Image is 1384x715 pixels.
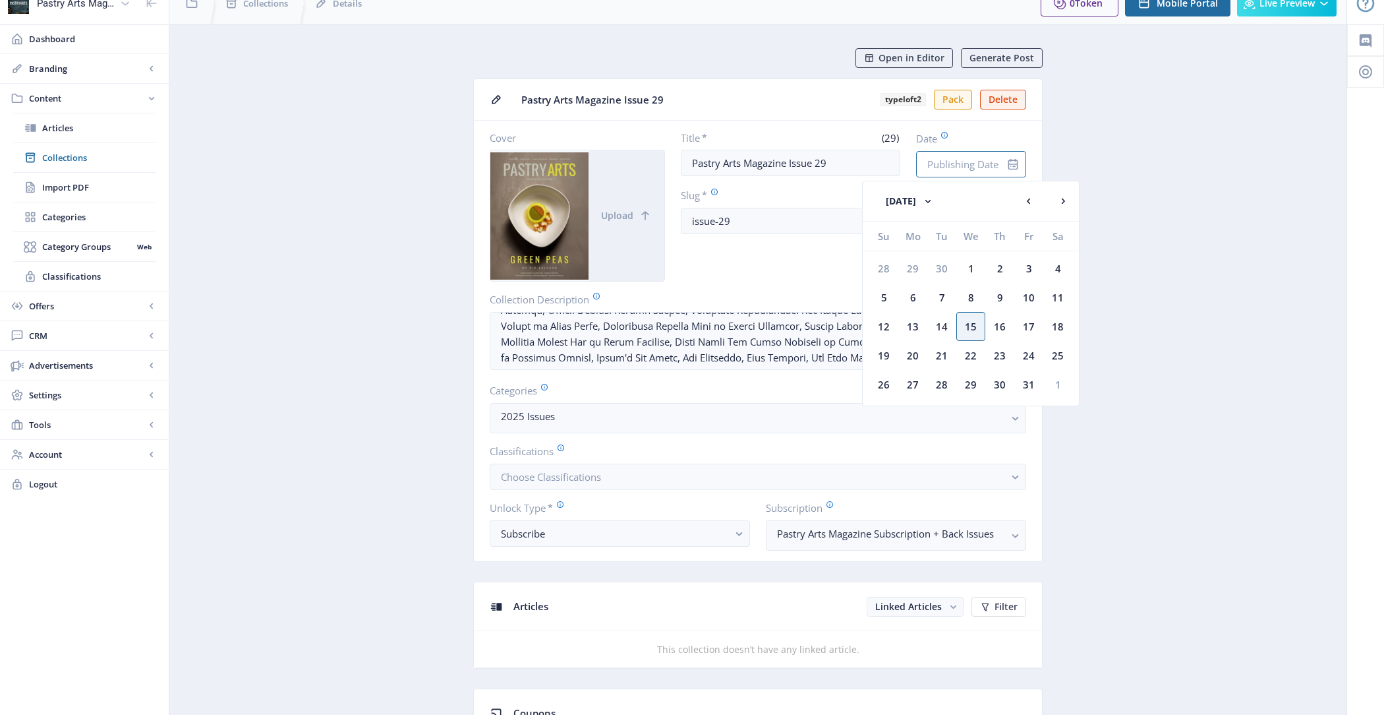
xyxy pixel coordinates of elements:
[869,341,898,370] div: 19
[13,173,156,202] a: Import PDF
[1014,312,1043,341] div: 17
[985,341,1014,370] div: 23
[1043,254,1072,283] div: 4
[766,520,1026,551] button: Pastry Arts Magazine Subscription + Back Issues
[985,222,1014,251] div: Th
[29,299,145,313] span: Offers
[42,270,156,283] span: Classifications
[927,283,956,312] div: 7
[777,526,1004,542] nb-select-label: Pastry Arts Magazine Subscription + Back Issues
[490,464,1026,490] button: Choose Classifications
[1006,158,1020,171] nb-icon: info
[1043,283,1072,312] div: 11
[956,370,985,399] div: 29
[980,90,1026,109] button: Delete
[869,370,898,399] div: 26
[880,131,900,144] span: (29)
[934,90,972,109] button: Pack
[898,283,927,312] div: 6
[927,341,956,370] div: 21
[985,254,1014,283] div: 2
[13,232,156,261] a: Category GroupsWeb
[29,329,145,342] span: CRM
[490,131,654,144] label: Cover
[490,383,1016,398] label: Categories
[1014,222,1043,251] div: Fr
[927,222,956,251] div: Tu
[42,121,156,135] span: Articles
[42,210,156,224] span: Categories
[29,448,145,461] span: Account
[867,597,964,617] button: Linked Articles
[13,143,156,172] a: Collections
[13,113,156,142] a: Articles
[1014,254,1043,283] div: 3
[869,283,898,312] div: 5
[873,188,947,214] button: [DATE]
[916,131,1016,146] label: Date
[681,150,901,176] input: Type Collection Title ...
[29,389,145,402] span: Settings
[490,520,750,547] button: Subscribe
[956,283,985,312] div: 8
[1043,341,1072,370] div: 25
[501,470,601,483] span: Choose Classifications
[927,312,956,341] div: 14
[13,202,156,232] a: Categories
[29,418,145,431] span: Tools
[969,53,1034,63] span: Generate Post
[880,93,926,106] b: typeloft2
[869,254,898,283] div: 28
[855,48,953,68] button: Open in Editor
[601,210,633,221] span: Upload
[1043,222,1072,251] div: Sa
[132,240,156,253] nb-badge: Web
[13,262,156,291] a: Classifications
[29,62,145,75] span: Branding
[971,597,1026,617] button: Filter
[898,222,927,251] div: Mo
[1014,341,1043,370] div: 24
[490,444,1016,458] label: Classifications
[985,283,1014,312] div: 9
[681,131,786,144] label: Title
[473,582,1043,669] app-collection-view: Articles
[490,292,753,307] label: Collection Description
[956,312,985,341] div: 15
[501,526,728,542] div: Subscribe
[985,312,1014,341] div: 16
[490,403,1026,433] button: 2025 Issues
[898,312,927,341] div: 13
[766,501,1016,515] label: Subscription
[995,602,1018,612] span: Filter
[42,240,132,253] span: Category Groups
[898,370,927,399] div: 27
[961,48,1043,68] button: Generate Post
[1014,283,1043,312] div: 10
[501,408,1004,424] nb-select-label: 2025 Issues
[927,370,956,399] div: 28
[1043,370,1072,399] div: 1
[898,254,927,283] div: 29
[1014,370,1043,399] div: 31
[29,32,158,46] span: Dashboard
[42,151,156,164] span: Collections
[42,181,156,194] span: Import PDF
[985,370,1014,399] div: 30
[521,93,870,107] span: Pastry Arts Magazine Issue 29
[898,341,927,370] div: 20
[956,254,985,283] div: 1
[29,359,145,372] span: Advertisements
[927,254,956,283] div: 30
[869,222,898,251] div: Su
[681,208,1027,234] input: this-is-how-a-slug-looks-like
[956,341,985,370] div: 22
[869,312,898,341] div: 12
[29,478,158,491] span: Logout
[681,188,848,202] label: Slug
[589,150,664,281] button: Upload
[29,92,145,105] span: Content
[879,53,944,63] span: Open in Editor
[875,600,942,613] span: Linked Articles
[490,501,739,515] label: Unlock Type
